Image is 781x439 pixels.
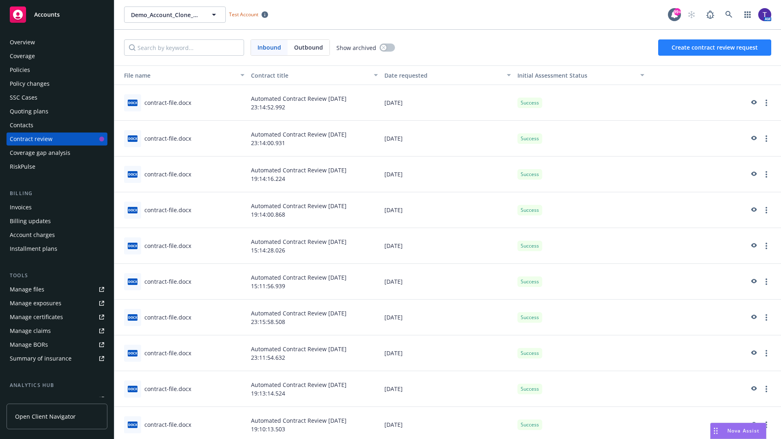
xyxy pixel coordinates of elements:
[521,242,539,250] span: Success
[761,313,771,322] a: more
[7,77,107,90] a: Policy changes
[144,98,191,107] div: contract-file.docx
[128,243,137,249] span: docx
[10,297,61,310] div: Manage exposures
[128,386,137,392] span: docx
[761,98,771,108] a: more
[748,420,758,430] a: preview
[257,43,281,52] span: Inbound
[10,215,51,228] div: Billing updates
[381,264,515,300] div: [DATE]
[7,393,107,406] a: Loss summary generator
[124,7,226,23] button: Demo_Account_Clone_QA_CR_Tests_Client
[124,39,244,56] input: Search by keyword...
[144,385,191,393] div: contract-file.docx
[10,242,57,255] div: Installment plans
[10,228,55,241] div: Account charges
[34,11,60,18] span: Accounts
[381,228,515,264] div: [DATE]
[144,420,191,429] div: contract-file.docx
[521,99,539,106] span: Success
[517,72,587,79] span: Initial Assessment Status
[381,371,515,407] div: [DATE]
[381,121,515,156] div: [DATE]
[748,134,758,143] a: preview
[144,241,191,250] div: contract-file.docx
[521,206,539,214] span: Success
[128,207,137,213] span: docx
[761,277,771,287] a: more
[748,170,758,179] a: preview
[7,36,107,49] a: Overview
[248,228,381,264] div: Automated Contract Review [DATE] 15:14:28.026
[761,205,771,215] a: more
[658,39,771,56] button: Create contract review request
[144,277,191,286] div: contract-file.docx
[10,160,35,173] div: RiskPulse
[10,91,37,104] div: SSC Cases
[7,160,107,173] a: RiskPulse
[336,43,376,52] span: Show archived
[7,297,107,310] a: Manage exposures
[521,171,539,178] span: Success
[761,384,771,394] a: more
[248,85,381,121] div: Automated Contract Review [DATE] 23:14:52.992
[128,350,137,356] span: docx
[740,7,756,23] a: Switch app
[251,40,288,55] span: Inbound
[288,40,329,55] span: Outbound
[131,11,201,19] span: Demo_Account_Clone_QA_CR_Tests_Client
[748,98,758,108] a: preview
[229,11,258,18] span: Test Account
[761,420,771,430] a: more
[7,338,107,351] a: Manage BORs
[521,278,539,285] span: Success
[517,71,635,80] div: Toggle SortBy
[248,335,381,371] div: Automated Contract Review [DATE] 23:11:54.632
[7,283,107,296] a: Manage files
[10,63,30,76] div: Policies
[7,201,107,214] a: Invoices
[7,189,107,198] div: Billing
[7,119,107,132] a: Contacts
[381,335,515,371] div: [DATE]
[118,71,236,80] div: Toggle SortBy
[248,300,381,335] div: Automated Contract Review [DATE] 23:15:58.508
[521,350,539,357] span: Success
[10,352,72,365] div: Summary of insurance
[10,133,52,146] div: Contract review
[381,192,515,228] div: [DATE]
[10,36,35,49] div: Overview
[381,300,515,335] div: [DATE]
[758,8,771,21] img: photo
[118,71,236,80] div: File name
[251,71,369,80] div: Contract title
[748,313,758,322] a: preview
[761,134,771,143] a: more
[702,7,718,23] a: Report a Bug
[683,7,700,23] a: Start snowing
[7,50,107,63] a: Coverage
[7,352,107,365] a: Summary of insurance
[748,277,758,287] a: preview
[10,393,77,406] div: Loss summary generator
[10,283,44,296] div: Manage files
[128,135,137,141] span: docx
[10,77,50,90] div: Policy changes
[10,338,48,351] div: Manage BORs
[10,324,51,337] div: Manage claims
[748,384,758,394] a: preview
[144,206,191,214] div: contract-file.docx
[761,348,771,358] a: more
[672,43,758,51] span: Create contract review request
[761,241,771,251] a: more
[7,215,107,228] a: Billing updates
[381,85,515,121] div: [DATE]
[748,241,758,251] a: preview
[10,146,70,159] div: Coverage gap analysis
[128,314,137,320] span: docx
[521,314,539,321] span: Success
[7,3,107,26] a: Accounts
[521,421,539,428] span: Success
